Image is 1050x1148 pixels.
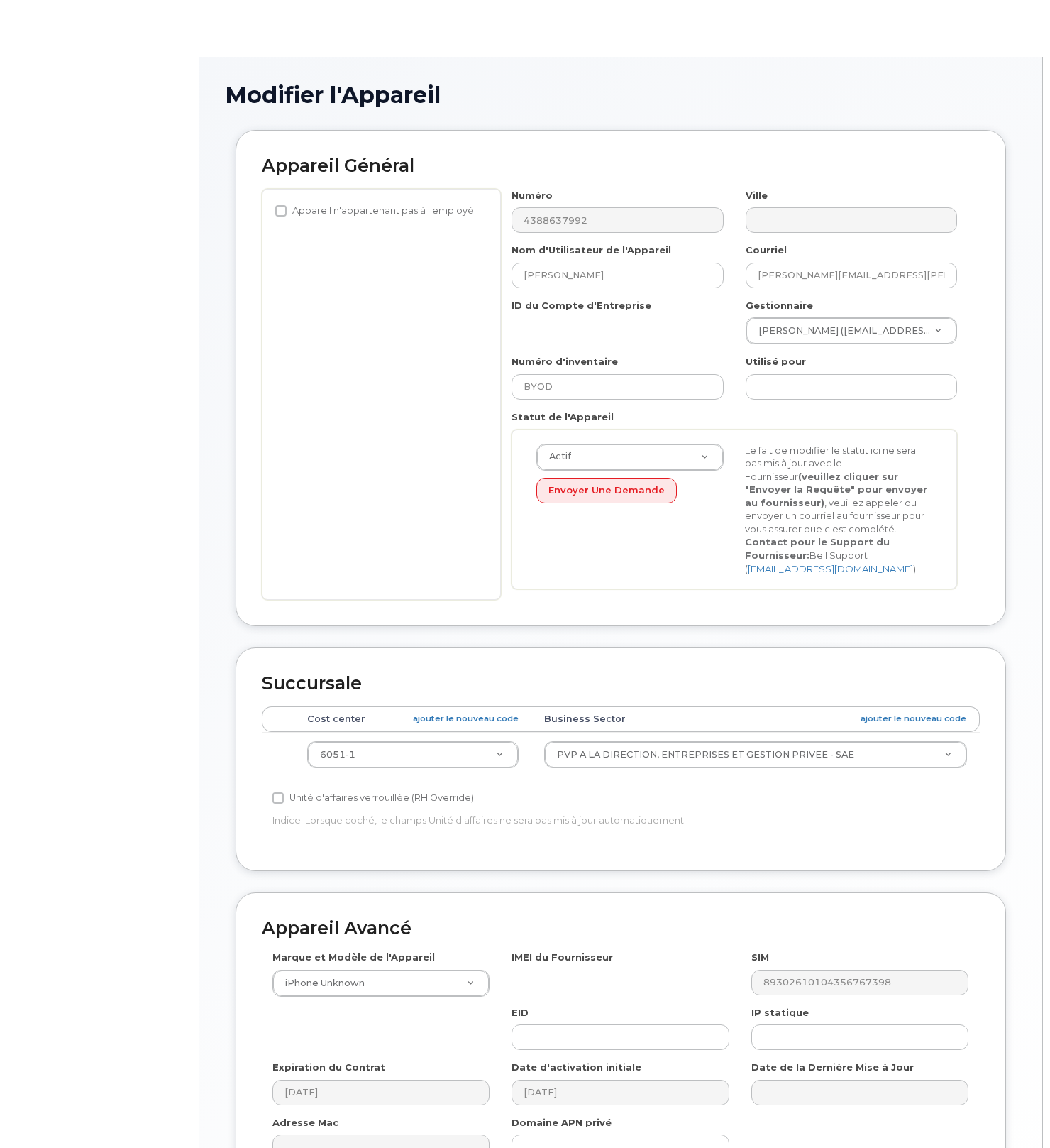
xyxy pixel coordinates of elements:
[745,471,927,508] strong: (veuillez cliquer sur "Envoyer la Requête" pour envoyer au fournisseur)
[275,205,287,217] input: Appareil n'appartenant pas à l'employé
[512,244,671,257] label: Nom d'Utilisateur de l'Appareil
[531,706,980,732] th: Business Sector
[273,971,489,996] a: iPhone Unknown
[746,318,956,344] a: [PERSON_NAME] ([EMAIL_ADDRESS][PERSON_NAME][DOMAIN_NAME])
[277,977,365,990] span: iPhone Unknown
[536,478,677,504] button: Envoyer une Demande
[734,444,943,576] div: Le fait de modifier le statut ici ne sera pas mis à jour avec le Fournisseur , veuillez appeler o...
[275,202,474,219] label: Appareil n'appartenant pas à l'employé
[545,742,966,767] a: PVP A LA DIRECTION, ENTREPRISES ET GESTION PRIVEE - SAE
[512,189,553,202] label: Numéro
[537,444,723,470] a: Actif
[225,82,1017,107] h1: Modifier l'Appareil
[262,156,980,176] h2: Appareil Général
[413,713,519,725] a: ajouter le nouveau code
[557,749,854,760] span: PVP A LA DIRECTION, ENTREPRISES ET GESTION PRIVEE - SAE
[272,1061,385,1074] label: Expiration du Contrat
[746,355,806,368] label: Utilisé pour
[541,450,571,463] span: Actif
[861,713,966,725] a: ajouter le nouveau code
[512,1006,529,1019] label: EID
[750,324,934,337] span: [PERSON_NAME] ([EMAIL_ADDRESS][PERSON_NAME][DOMAIN_NAME])
[272,1116,338,1130] label: Adresse Mac
[512,1061,641,1074] label: Date d'activation initiale
[512,1116,612,1130] label: Domaine APN privé
[308,742,518,767] a: 6051-1
[512,299,651,312] label: ID du Compte d'Entreprise
[746,299,813,312] label: Gestionnaire
[746,244,787,257] label: Courriel
[262,674,980,694] h2: Succursale
[294,706,531,732] th: Cost center
[320,749,355,760] span: 6051-1
[272,814,729,827] p: Indice: Lorsque coché, le champs Unité d'affaires ne sera pas mis à jour automatiquement
[748,563,913,574] a: [EMAIL_ADDRESS][DOMAIN_NAME]
[272,792,284,804] input: Unité d'affaires verrouillée (RH Override)
[512,951,613,964] label: IMEI du Fournisseur
[746,189,768,202] label: Ville
[751,1006,809,1019] label: IP statique
[272,789,474,807] label: Unité d'affaires verrouillée (RH Override)
[751,951,769,964] label: SIM
[262,919,980,939] h2: Appareil Avancé
[751,1061,914,1074] label: Date de la Dernière Mise à Jour
[745,536,890,561] strong: Contact pour le Support du Fournisseur:
[512,410,614,424] label: Statut de l'Appareil
[512,355,618,368] label: Numéro d'inventaire
[272,951,435,964] label: Marque et Modèle de l'Appareil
